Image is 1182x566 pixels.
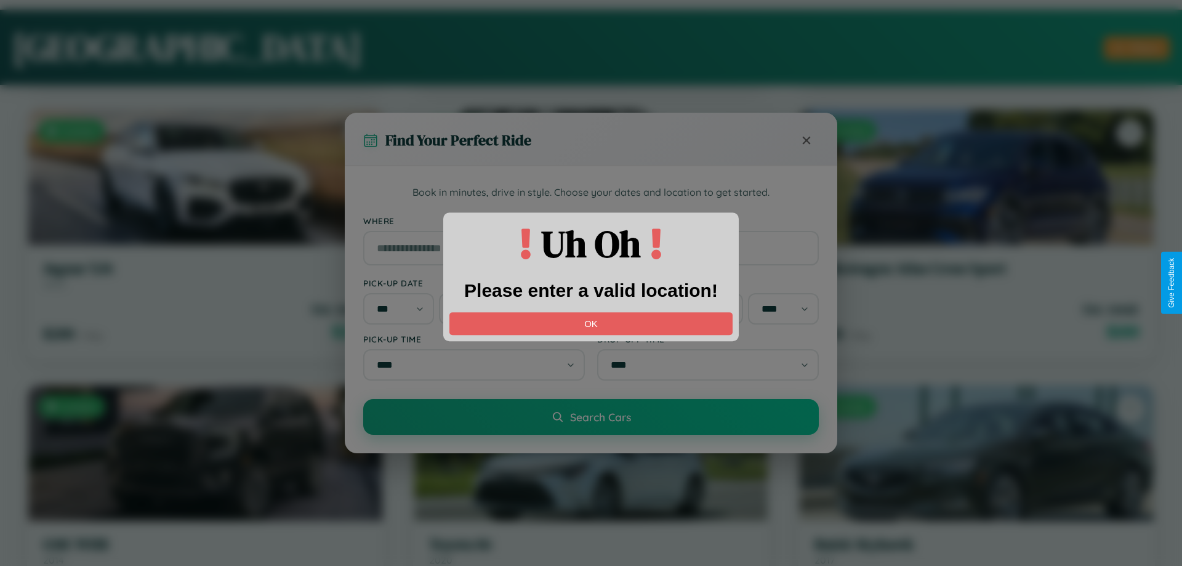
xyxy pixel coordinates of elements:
[570,410,631,424] span: Search Cars
[363,278,585,288] label: Pick-up Date
[597,334,819,344] label: Drop-off Time
[363,334,585,344] label: Pick-up Time
[385,130,531,150] h3: Find Your Perfect Ride
[363,185,819,201] p: Book in minutes, drive in style. Choose your dates and location to get started.
[597,278,819,288] label: Drop-off Date
[363,216,819,226] label: Where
